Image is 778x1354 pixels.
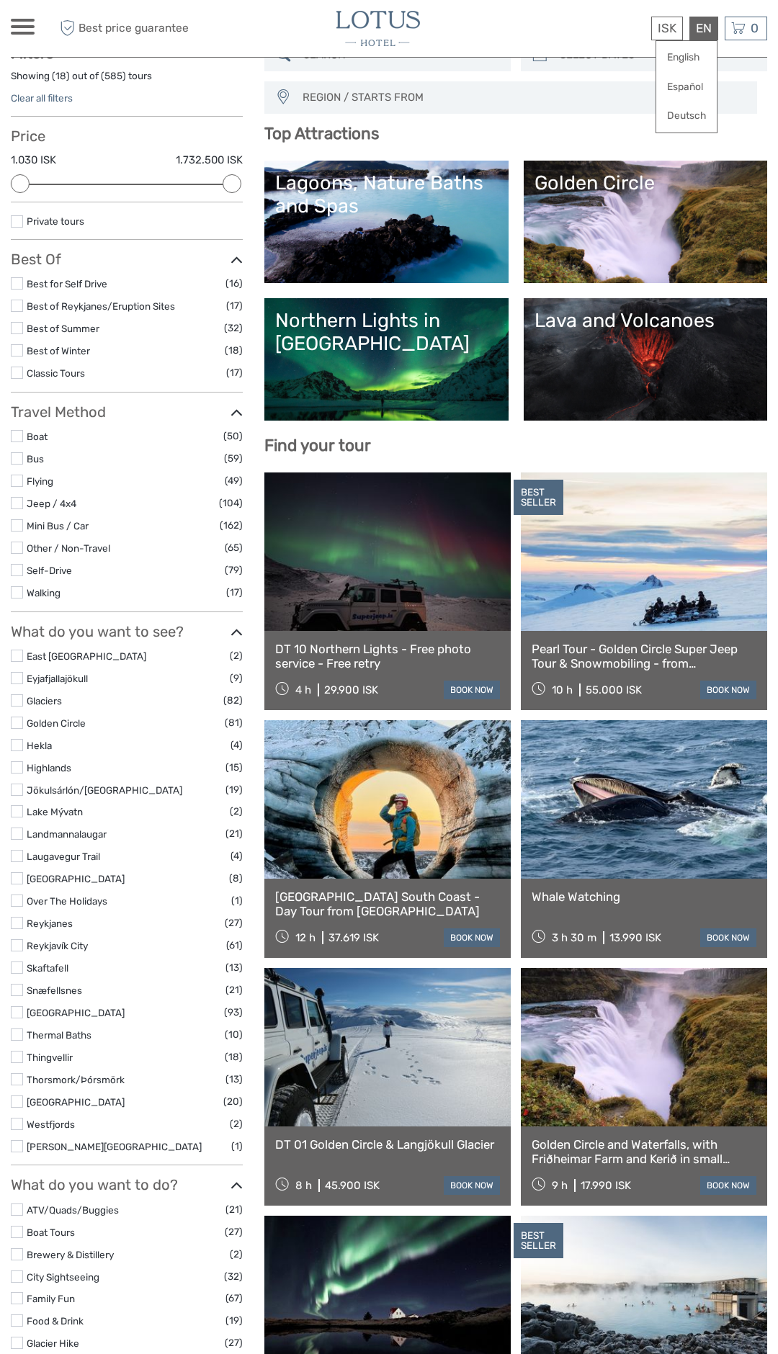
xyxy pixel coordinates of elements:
[27,695,62,707] a: Glaciers
[27,367,85,379] a: Classic Tours
[514,1223,563,1259] div: BEST SELLER
[27,300,175,312] a: Best of Reykjanes/Eruption Sites
[231,848,243,864] span: (4)
[27,895,107,907] a: Over The Holidays
[535,171,756,194] div: Golden Circle
[230,1116,243,1132] span: (2)
[219,495,243,511] span: (104)
[656,103,717,129] a: Deutsch
[27,431,48,442] a: Boat
[11,403,243,421] h3: Travel Method
[225,342,243,359] span: (18)
[609,931,661,944] div: 13.990 ISK
[27,1204,119,1216] a: ATV/Quads/Buggies
[27,565,72,576] a: Self-Drive
[223,1093,243,1110] span: (20)
[226,297,243,314] span: (17)
[27,542,110,554] a: Other / Non-Travel
[295,931,316,944] span: 12 h
[27,784,182,796] a: Jökulsárlón/[GEOGRAPHIC_DATA]
[295,683,311,696] span: 4 h
[27,475,53,487] a: Flying
[27,940,88,951] a: Reykjavík City
[532,1137,756,1167] a: Golden Circle and Waterfalls, with Friðheimar Farm and Kerið in small group
[224,450,243,467] span: (59)
[748,21,761,35] span: 0
[296,86,750,109] span: REGION / STARTS FROM
[295,1179,312,1192] span: 8 h
[225,1071,243,1088] span: (13)
[552,931,596,944] span: 3 h 30 m
[532,642,756,671] a: Pearl Tour - Golden Circle Super Jeep Tour & Snowmobiling - from [GEOGRAPHIC_DATA]
[224,1268,243,1285] span: (32)
[11,92,73,104] a: Clear all filters
[229,870,243,887] span: (8)
[275,309,497,356] div: Northern Lights in [GEOGRAPHIC_DATA]
[225,982,243,998] span: (21)
[225,781,243,798] span: (19)
[226,364,243,381] span: (17)
[56,17,200,40] span: Best price guarantee
[336,11,420,46] img: 3065-b7107863-13b3-4aeb-8608-4df0d373a5c0_logo_small.jpg
[11,153,56,168] label: 1.030 ISK
[11,127,243,145] h3: Price
[689,17,718,40] div: EN
[27,1074,125,1085] a: Thorsmork/Þórsmörk
[27,453,44,465] a: Bus
[27,806,83,817] a: Lake Mývatn
[27,717,86,729] a: Golden Circle
[27,1029,91,1041] a: Thermal Baths
[27,1096,125,1108] a: [GEOGRAPHIC_DATA]
[27,1271,99,1283] a: City Sightseeing
[27,740,52,751] a: Hekla
[225,472,243,489] span: (49)
[275,171,497,218] div: Lagoons, Nature Baths and Spas
[27,587,61,598] a: Walking
[27,1315,84,1327] a: Food & Drink
[700,681,756,699] a: book now
[27,215,84,227] a: Private tours
[226,584,243,601] span: (17)
[27,918,73,929] a: Reykjanes
[27,1007,125,1018] a: [GEOGRAPHIC_DATA]
[225,825,243,842] span: (21)
[444,1176,500,1195] a: book now
[27,1249,114,1260] a: Brewery & Distillery
[586,683,642,696] div: 55.000 ISK
[225,1026,243,1043] span: (10)
[231,892,243,909] span: (1)
[11,1176,243,1193] h3: What do you want to do?
[275,171,497,272] a: Lagoons, Nature Baths and Spas
[225,539,243,556] span: (65)
[231,1138,243,1155] span: (1)
[230,1246,243,1263] span: (2)
[225,562,243,578] span: (79)
[535,309,756,410] a: Lava and Volcanoes
[11,251,243,268] h3: Best Of
[104,69,122,83] label: 585
[27,1118,75,1130] a: Westfjords
[275,309,497,410] a: Northern Lights in [GEOGRAPHIC_DATA]
[27,1052,73,1063] a: Thingvellir
[535,171,756,272] a: Golden Circle
[225,1290,243,1306] span: (67)
[226,937,243,954] span: (61)
[27,650,146,662] a: East [GEOGRAPHIC_DATA]
[27,851,100,862] a: Laugavegur Trail
[325,1179,380,1192] div: 45.900 ISK
[230,670,243,686] span: (9)
[27,873,125,884] a: [GEOGRAPHIC_DATA]
[27,962,68,974] a: Skaftafell
[225,1049,243,1065] span: (18)
[223,428,243,444] span: (50)
[231,737,243,753] span: (4)
[27,323,99,334] a: Best of Summer
[275,1137,500,1152] a: DT 01 Golden Circle & Langjökull Glacier
[27,498,76,509] a: Jeep / 4x4
[27,673,88,684] a: Eyjafjallajökull
[27,985,82,996] a: Snæfellsnes
[27,1227,75,1238] a: Boat Tours
[444,928,500,947] a: book now
[11,623,243,640] h3: What do you want to see?
[328,931,379,944] div: 37.619 ISK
